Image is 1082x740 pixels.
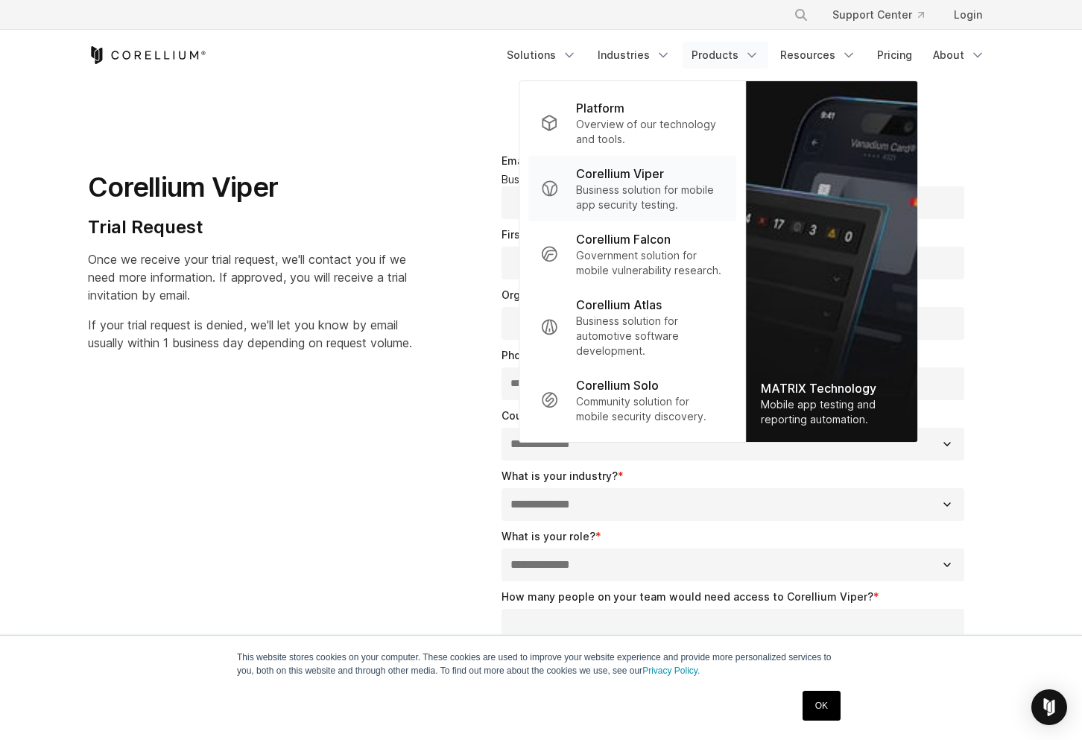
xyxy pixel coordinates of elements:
p: Corellium Viper [576,165,664,183]
h1: Corellium Viper [88,171,412,204]
a: Login [942,1,994,28]
a: Products [683,42,768,69]
a: About [924,42,994,69]
span: If your trial request is denied, we'll let you know by email usually within 1 business day depend... [88,317,412,350]
div: Navigation Menu [776,1,994,28]
span: What is your industry? [502,469,618,482]
a: Corellium Viper Business solution for mobile app security testing. [528,156,736,221]
a: Corellium Atlas Business solution for automotive software development. [528,287,736,367]
button: Search [788,1,814,28]
p: Corellium Solo [576,376,659,394]
span: What is your role? [502,530,595,543]
p: Community solution for mobile security discovery. [576,394,724,424]
p: This website stores cookies on your computer. These cookies are used to improve your website expe... [237,651,845,677]
span: How many people on your team would need access to Corellium Viper? [502,590,873,603]
a: Corellium Solo Community solution for mobile security discovery. [528,367,736,433]
span: Email [502,154,529,167]
span: Organization name [502,288,598,301]
a: Industries [589,42,680,69]
img: Matrix_WebNav_1x [746,81,917,442]
a: Corellium Falcon Government solution for mobile vulnerability research. [528,221,736,287]
div: MATRIX Technology [761,379,902,397]
a: Privacy Policy. [642,665,700,676]
p: Government solution for mobile vulnerability research. [576,248,724,278]
p: Corellium Atlas [576,296,662,314]
p: Overview of our technology and tools. [576,117,724,147]
a: Corellium Home [88,46,206,64]
p: Business solution for automotive software development. [576,314,724,358]
a: Resources [771,42,865,69]
legend: Business email address is required [502,173,970,186]
span: Once we receive your trial request, we'll contact you if we need more information. If approved, y... [88,252,407,303]
a: Support Center [820,1,936,28]
span: Country/Region [502,409,581,422]
h4: Trial Request [88,216,412,238]
p: Corellium Falcon [576,230,671,248]
span: Phone number [502,349,576,361]
div: Navigation Menu [498,42,994,69]
a: Pricing [868,42,921,69]
div: Mobile app testing and reporting automation. [761,397,902,427]
a: OK [803,691,841,721]
span: First name [502,228,556,241]
a: MATRIX Technology Mobile app testing and reporting automation. [746,81,917,442]
div: Open Intercom Messenger [1031,689,1067,725]
p: Business solution for mobile app security testing. [576,183,724,212]
a: Solutions [498,42,586,69]
a: Platform Overview of our technology and tools. [528,90,736,156]
p: Platform [576,99,624,117]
